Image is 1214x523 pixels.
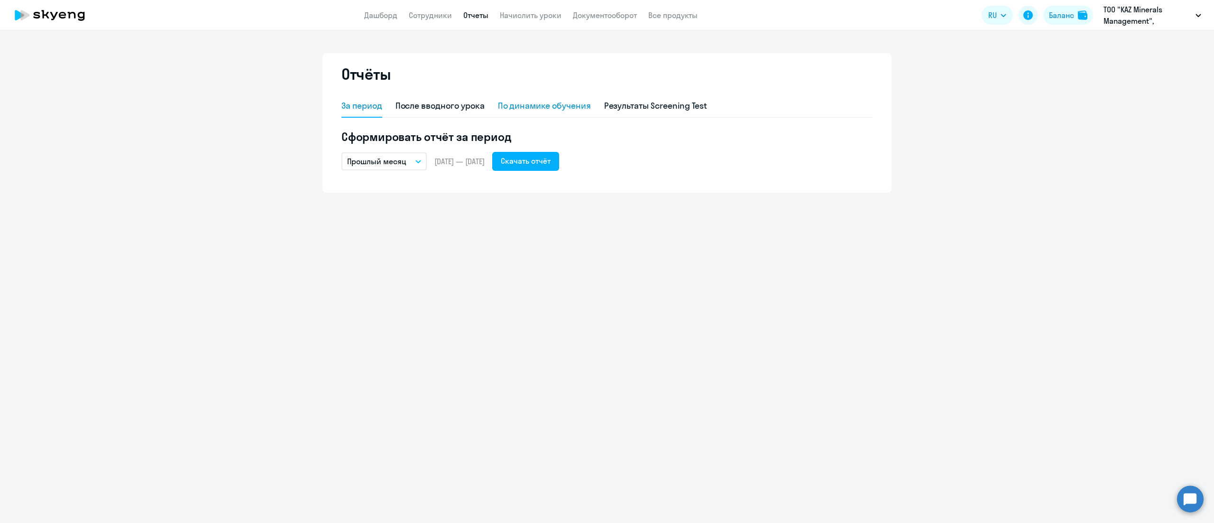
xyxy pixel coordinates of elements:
[341,152,427,170] button: Прошлый месяц
[1099,4,1206,27] button: ТОО "KAZ Minerals Management", Постоплата
[347,156,406,167] p: Прошлый месяц
[498,100,591,112] div: По динамике обучения
[988,9,997,21] span: RU
[364,10,397,20] a: Дашборд
[573,10,637,20] a: Документооборот
[1104,4,1192,27] p: ТОО "KAZ Minerals Management", Постоплата
[492,152,559,171] button: Скачать отчёт
[341,100,382,112] div: За период
[648,10,698,20] a: Все продукты
[341,129,873,144] h5: Сформировать отчёт за период
[409,10,452,20] a: Сотрудники
[434,156,485,167] span: [DATE] — [DATE]
[463,10,488,20] a: Отчеты
[1078,10,1087,20] img: balance
[341,65,391,84] h2: Отчёты
[1049,9,1074,21] div: Баланс
[1043,6,1093,25] button: Балансbalance
[395,100,485,112] div: После вводного урока
[501,155,551,167] div: Скачать отчёт
[500,10,561,20] a: Начислить уроки
[982,6,1013,25] button: RU
[604,100,708,112] div: Результаты Screening Test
